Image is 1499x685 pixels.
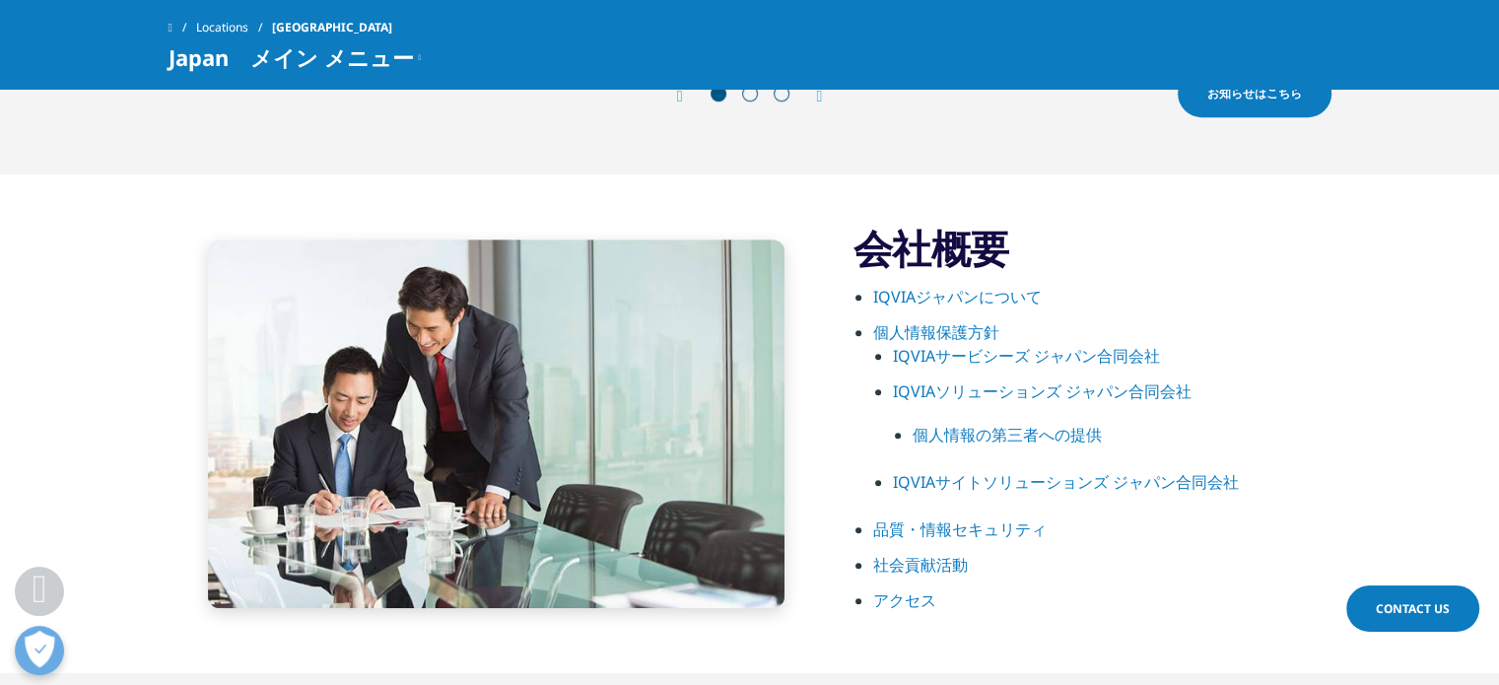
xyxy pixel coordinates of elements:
[169,45,414,69] span: Japan メイン メニュー
[677,87,703,105] div: Previous slide
[893,380,1192,402] a: IQVIAソリューションズ ジャパン合同会社
[1207,85,1302,103] span: お知らせはこちら
[1376,600,1450,617] span: Contact Us
[1346,585,1479,632] a: Contact Us
[272,10,392,45] span: [GEOGRAPHIC_DATA]
[873,286,1042,308] a: IQVIAジャパンについて
[893,471,1239,493] a: IQVIAサイトソリューションズ ジャパン合同会社
[873,518,1047,540] a: 品質・情報セキュリティ
[873,589,936,611] a: アクセス
[208,240,784,608] img: Professional men in meeting signing paperwork
[196,10,272,45] a: Locations
[15,626,64,675] button: 優先設定センターを開く
[797,87,823,105] div: Next slide
[1178,70,1331,117] a: お知らせはこちら
[873,321,999,343] a: 個人情報保護方針
[893,345,1160,367] a: IQVIAサービシーズ ジャパン合同会社
[913,424,1102,445] a: 個人情報の第三者への提供
[873,554,968,576] a: 社会貢献活動
[853,224,1331,273] h3: 会社概要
